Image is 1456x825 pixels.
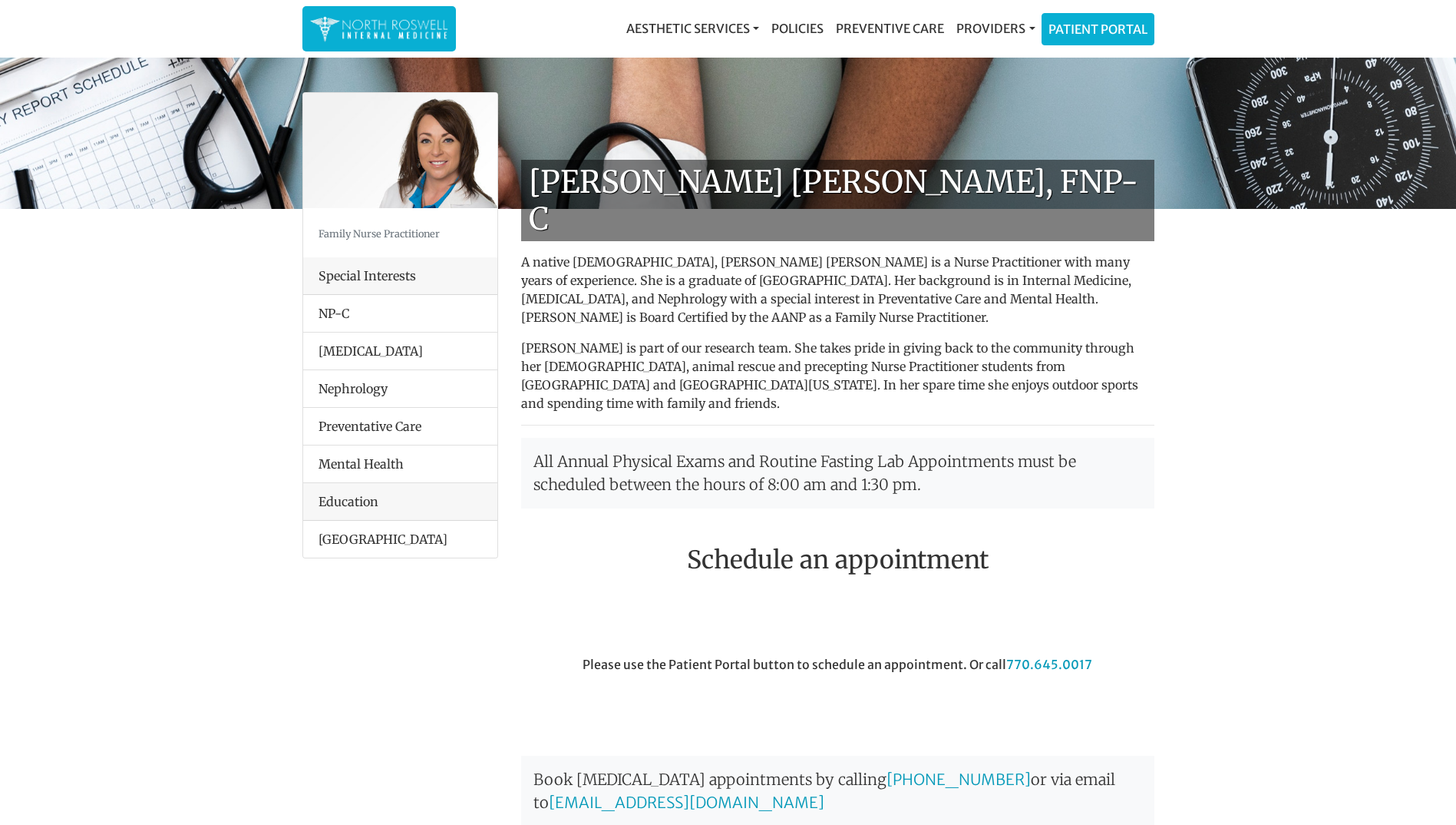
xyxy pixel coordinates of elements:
[765,13,830,44] a: Policies
[521,253,1154,326] p: A native [DEMOGRAPHIC_DATA], [PERSON_NAME] [PERSON_NAME] is a Nurse Practitioner with many years ...
[521,545,1154,575] h2: Schedule an appointment
[303,407,497,446] li: Preventative Care
[950,13,1041,44] a: Providers
[521,160,1154,241] h1: [PERSON_NAME] [PERSON_NAME], FNP-C
[303,483,497,521] div: Education
[303,445,497,483] li: Mental Health
[620,13,765,44] a: Aesthetic Services
[303,369,497,408] li: Nephrology
[319,227,440,240] small: Family Nurse Practitioner
[510,655,1166,741] div: Please use the Patient Portal button to schedule an appointment. Or call
[310,14,448,44] img: North Roswell Internal Medicine
[521,339,1154,412] p: [PERSON_NAME] is part of our research team. She takes pride in giving back to the community throu...
[303,521,497,558] li: [GEOGRAPHIC_DATA]
[303,332,497,370] li: [MEDICAL_DATA]
[1006,657,1092,672] a: 770.645.0017
[303,93,497,208] img: Keela Weeks Leger, FNP-C
[1042,14,1154,45] a: Patient Portal
[549,793,824,812] a: [EMAIL_ADDRESS][DOMAIN_NAME]
[521,438,1154,509] p: All Annual Physical Exams and Routine Fasting Lab Appointments must be scheduled between the hour...
[830,13,950,44] a: Preventive Care
[303,295,497,333] li: NP-C
[303,257,497,295] div: Special Interests
[886,770,1031,789] a: [PHONE_NUMBER]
